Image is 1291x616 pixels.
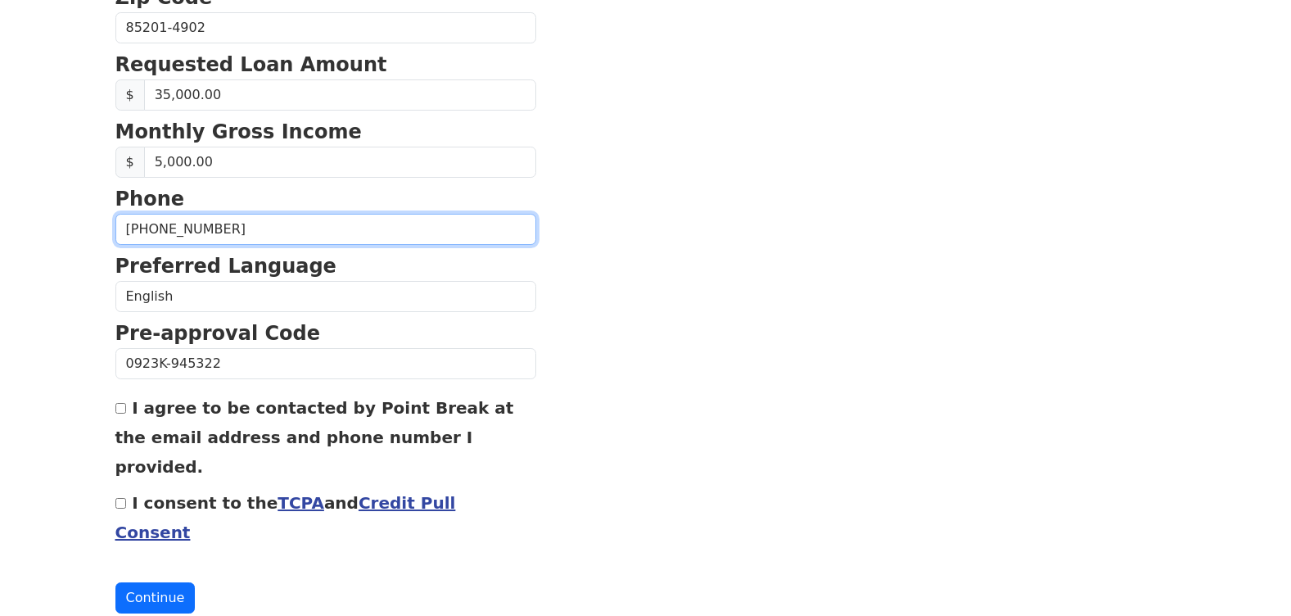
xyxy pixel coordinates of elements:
label: I consent to the and [115,493,456,542]
a: TCPA [278,493,324,513]
span: $ [115,79,145,111]
strong: Pre-approval Code [115,322,321,345]
strong: Preferred Language [115,255,336,278]
input: Monthly Gross Income [144,147,536,178]
input: Pre-approval Code [115,348,536,379]
strong: Requested Loan Amount [115,53,387,76]
strong: Phone [115,188,185,211]
button: Continue [115,582,196,614]
label: I agree to be contacted by Point Break at the email address and phone number I provided. [115,398,514,477]
input: Zip Code [115,12,536,43]
span: $ [115,147,145,178]
input: Requested Loan Amount [144,79,536,111]
p: Monthly Gross Income [115,117,536,147]
input: Phone [115,214,536,245]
